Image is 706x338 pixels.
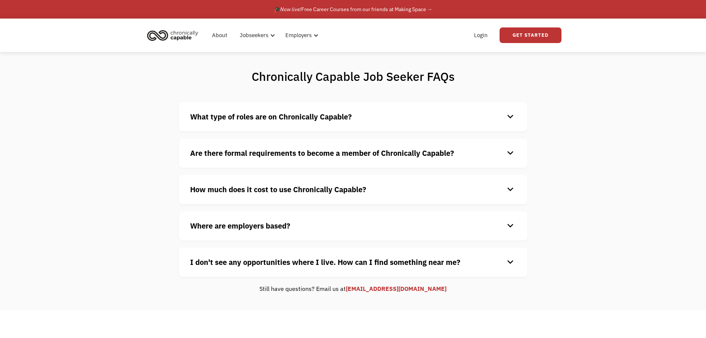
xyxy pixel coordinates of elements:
[190,257,460,267] strong: I don't see any opportunities where I live. How can I find something near me?
[274,5,432,14] div: 🎓 Free Career Courses from our friends at Making Space →
[190,112,352,122] strong: What type of roles are on Chronically Capable?
[179,284,527,293] div: Still have questions? Email us at
[235,23,277,47] div: Jobseekers
[285,31,312,40] div: Employers
[280,6,301,13] em: Now live!
[145,27,200,43] img: Chronically Capable logo
[504,257,516,268] div: keyboard_arrow_down
[190,221,290,231] strong: Where are employers based?
[504,184,516,195] div: keyboard_arrow_down
[470,23,492,47] a: Login
[504,111,516,122] div: keyboard_arrow_down
[208,23,232,47] a: About
[222,69,484,84] h1: Chronically Capable Job Seeker FAQs
[190,184,366,194] strong: How much does it cost to use Chronically Capable?
[145,27,204,43] a: home
[281,23,321,47] div: Employers
[240,31,268,40] div: Jobseekers
[500,27,561,43] a: Get Started
[504,148,516,159] div: keyboard_arrow_down
[190,148,454,158] strong: Are there formal requirements to become a member of Chronically Capable?
[346,285,447,292] a: [EMAIL_ADDRESS][DOMAIN_NAME]
[504,220,516,232] div: keyboard_arrow_down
